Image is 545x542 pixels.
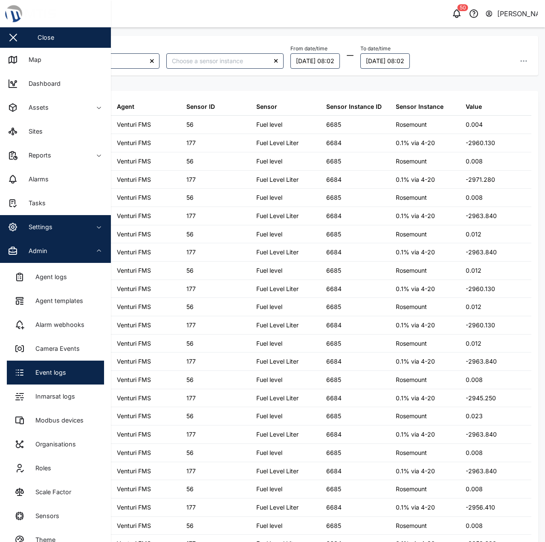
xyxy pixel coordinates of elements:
[7,289,104,313] a: Agent templates
[4,4,115,23] img: Main Logo
[186,230,194,239] div: 56
[117,430,151,439] div: Venturi FMS
[22,222,52,232] div: Settings
[466,466,497,476] div: -2963.840
[186,284,196,294] div: 177
[290,53,340,69] button: 15/10/2025 08:02
[396,448,427,457] div: Rosemount
[38,33,54,42] div: Close
[117,302,151,312] div: Venturi FMS
[326,193,341,202] div: 6685
[186,430,196,439] div: 177
[466,375,483,385] div: 0.008
[466,266,481,275] div: 0.012
[117,448,151,457] div: Venturi FMS
[497,9,538,19] div: [PERSON_NAME]
[396,339,427,348] div: Rosemount
[29,511,59,521] div: Sensors
[326,248,342,257] div: 6684
[117,138,151,148] div: Venturi FMS
[466,102,482,111] div: Value
[186,357,196,366] div: 177
[29,296,83,306] div: Agent templates
[29,368,66,377] div: Event logs
[396,266,427,275] div: Rosemount
[396,357,435,366] div: 0.1% via 4-20
[7,408,104,432] a: Modbus devices
[396,302,427,312] div: Rosemount
[326,411,341,421] div: 6685
[466,357,497,366] div: -2963.840
[7,385,104,408] a: Inmarsat logs
[396,503,435,512] div: 0.1% via 4-20
[256,138,299,148] div: Fuel Level Liter
[117,484,151,494] div: Venturi FMS
[396,375,427,385] div: Rosemount
[326,357,342,366] div: 6684
[326,157,341,166] div: 6685
[117,393,151,403] div: Venturi FMS
[117,375,151,385] div: Venturi FMS
[256,102,277,111] div: Sensor
[22,246,47,256] div: Admin
[256,393,299,403] div: Fuel Level Liter
[186,484,194,494] div: 56
[186,175,196,184] div: 177
[117,266,151,275] div: Venturi FMS
[396,484,427,494] div: Rosemount
[466,393,496,403] div: -2945.250
[22,55,41,64] div: Map
[466,339,481,348] div: 0.012
[256,230,282,239] div: Fuel level
[256,430,299,439] div: Fuel Level Liter
[466,175,495,184] div: -2971.280
[29,320,84,329] div: Alarm webhooks
[326,102,382,111] div: Sensor Instance ID
[7,313,104,337] a: Alarm webhooks
[396,102,444,111] div: Sensor Instance
[186,248,196,257] div: 177
[117,157,151,166] div: Venturi FMS
[256,157,282,166] div: Fuel level
[186,448,194,457] div: 56
[29,487,71,497] div: Scale Factor
[117,466,151,476] div: Venturi FMS
[326,138,342,148] div: 6684
[396,466,435,476] div: 0.1% via 4-20
[22,103,49,112] div: Assets
[186,375,194,385] div: 56
[466,503,495,512] div: -2956.410
[396,411,427,421] div: Rosemount
[117,284,151,294] div: Venturi FMS
[22,198,46,208] div: Tasks
[117,211,151,221] div: Venturi FMS
[7,361,104,385] a: Event logs
[256,211,299,221] div: Fuel Level Liter
[326,302,341,312] div: 6685
[186,102,215,111] div: Sensor ID
[29,463,51,473] div: Roles
[326,284,342,294] div: 6684
[326,375,341,385] div: 6685
[256,266,282,275] div: Fuel level
[22,79,61,88] div: Dashboard
[396,120,427,129] div: Rosemount
[326,503,342,512] div: 6684
[117,193,151,202] div: Venturi FMS
[396,138,435,148] div: 0.1% via 4-20
[326,230,341,239] div: 6685
[117,230,151,239] div: Venturi FMS
[326,448,341,457] div: 6685
[22,151,51,160] div: Reports
[256,339,282,348] div: Fuel level
[396,321,435,330] div: 0.1% via 4-20
[256,120,282,129] div: Fuel level
[466,521,483,530] div: 0.008
[290,46,328,52] label: From date/time
[7,337,104,361] a: Camera Events
[466,284,495,294] div: -2960.130
[117,339,151,348] div: Venturi FMS
[29,416,84,425] div: Modbus devices
[326,521,341,530] div: 6685
[256,448,282,457] div: Fuel level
